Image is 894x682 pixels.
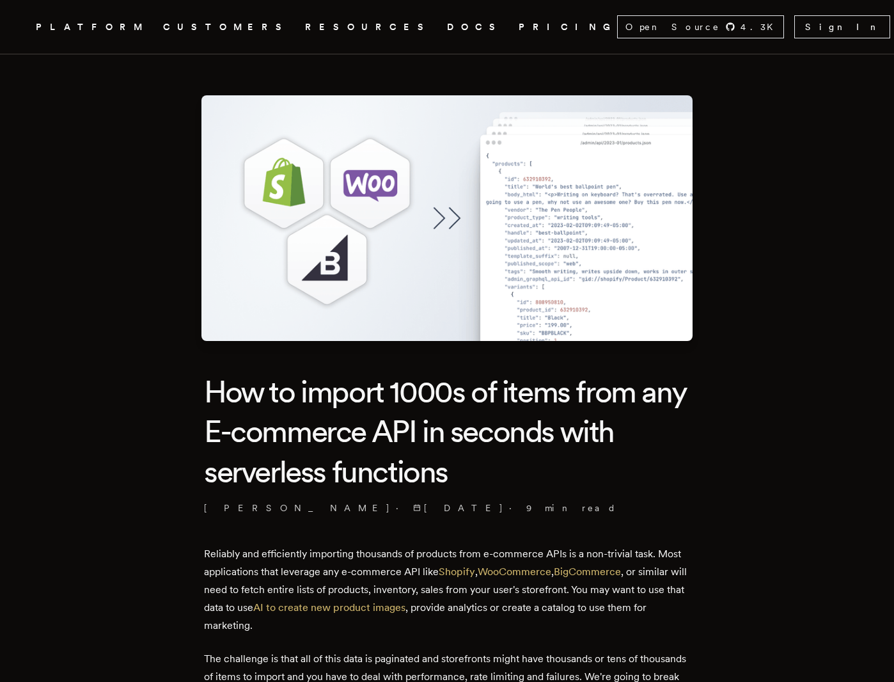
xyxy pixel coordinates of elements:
[163,19,290,35] a: CUSTOMERS
[253,601,405,614] a: AI to create new product images
[201,95,693,341] img: Featured image for How to import 1000s of items from any E-commerce API in seconds with serverles...
[794,15,890,38] a: Sign In
[478,566,551,578] a: WooCommerce
[625,20,720,33] span: Open Source
[447,19,503,35] a: DOCS
[741,20,781,33] span: 4.3 K
[519,19,617,35] a: PRICING
[204,372,690,491] h1: How to import 1000s of items from any E-commerce API in seconds with serverless functions
[554,566,621,578] a: BigCommerce
[204,545,690,635] p: Reliably and efficiently importing thousands of products from e-commerce APIs is a non-trivial ta...
[204,502,690,514] p: · ·
[305,19,432,35] button: RESOURCES
[36,19,148,35] button: PLATFORM
[204,502,391,514] a: [PERSON_NAME]
[439,566,475,578] a: Shopify
[413,502,504,514] span: [DATE]
[526,502,616,514] span: 9 min read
